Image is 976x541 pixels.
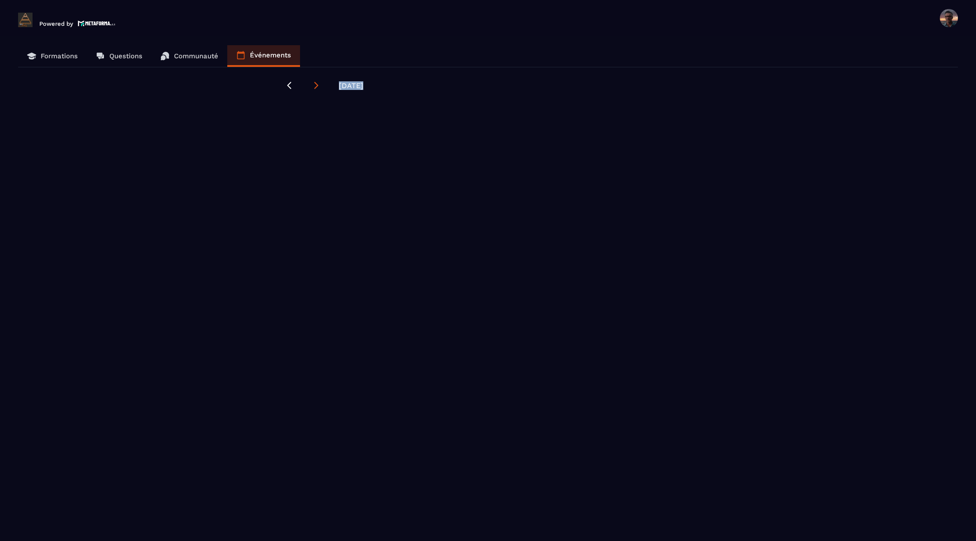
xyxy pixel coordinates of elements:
[250,51,291,59] p: Événements
[174,52,218,60] p: Communauté
[41,52,78,60] p: Formations
[39,20,73,27] p: Powered by
[339,81,363,90] span: [DATE]
[227,45,300,67] a: Événements
[151,45,227,67] a: Communauté
[18,45,87,67] a: Formations
[109,52,142,60] p: Questions
[87,45,151,67] a: Questions
[18,13,33,27] img: logo-branding
[78,19,116,27] img: logo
